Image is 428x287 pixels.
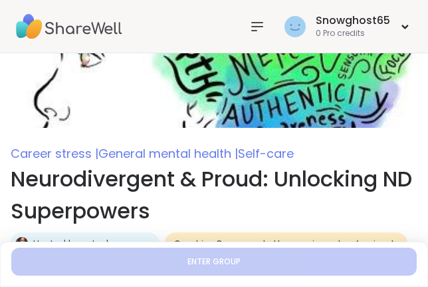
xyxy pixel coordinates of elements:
span: Enter group [187,256,241,267]
span: General mental health | [98,145,238,162]
img: ShareWell Nav Logo [16,3,122,50]
div: Snowghost65 [316,13,390,28]
div: 0 Pro credits [316,28,390,39]
a: Hosted bynatashamnurse [33,237,154,250]
span: Self-care [238,145,294,162]
h1: Neurodivergent & Proud: Unlocking ND Superpowers [11,163,417,227]
span: Career stress | [11,145,98,162]
span: Coaching Groups are led by experienced professionals [174,238,398,249]
img: natashamnurse [15,237,29,250]
img: Snowghost65 [284,16,306,37]
button: Enter group [11,248,417,276]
